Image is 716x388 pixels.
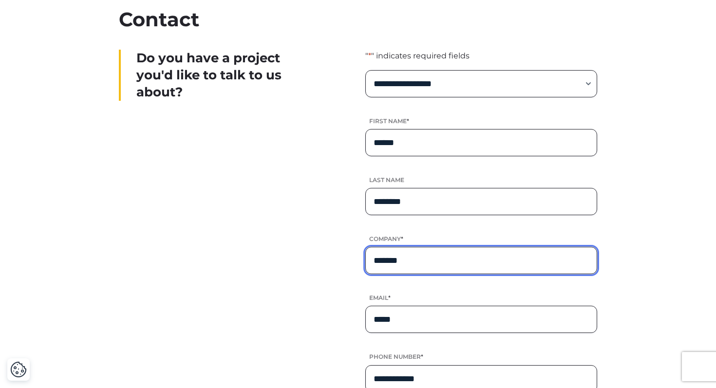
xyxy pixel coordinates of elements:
[365,294,597,302] label: Email
[365,352,597,361] label: Phone number
[365,117,597,125] label: First name
[365,235,597,243] label: Company
[365,176,597,184] label: Last name
[119,50,301,101] div: Do you have a project you'd like to talk to us about?
[365,50,597,62] p: " " indicates required fields
[10,361,27,378] img: Revisit consent button
[119,5,597,34] h2: Contact
[10,361,27,378] button: Cookie Settings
